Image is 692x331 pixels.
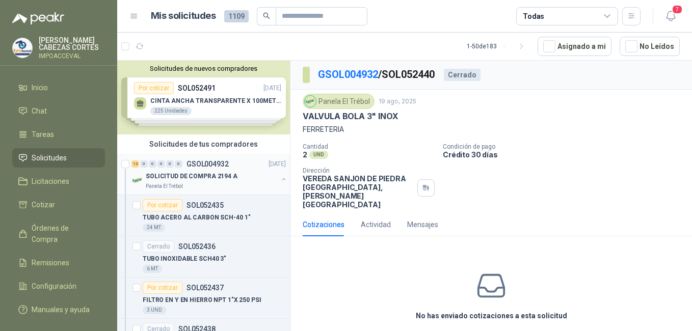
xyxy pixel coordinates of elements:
[303,150,307,159] p: 2
[12,101,105,121] a: Chat
[416,310,567,321] h3: No has enviado cotizaciones a esta solicitud
[149,160,156,168] div: 0
[12,78,105,97] a: Inicio
[143,240,174,253] div: Cerrado
[187,284,224,291] p: SOL052437
[32,105,47,117] span: Chat
[379,97,416,106] p: 19 ago, 2025
[672,5,683,14] span: 7
[32,281,76,292] span: Configuración
[178,243,216,250] p: SOL052436
[303,174,413,209] p: VEREDA SANJON DE PIEDRA [GEOGRAPHIC_DATA] , [PERSON_NAME][GEOGRAPHIC_DATA]
[143,199,182,211] div: Por cotizar
[12,172,105,191] a: Licitaciones
[263,12,270,19] span: search
[12,148,105,168] a: Solicitudes
[269,159,286,169] p: [DATE]
[407,219,438,230] div: Mensajes
[143,213,250,223] p: TUBO ACERO AL CARBON SCH-40 1"
[117,195,290,236] a: Por cotizarSOL052435TUBO ACERO AL CARBON SCH-40 1"24 MT
[131,158,288,190] a: 13 0 0 0 0 0 GSOL004932[DATE] Company LogoSOLICITUD DE COMPRA 2194 APanela El Trébol
[140,160,148,168] div: 0
[39,37,105,51] p: [PERSON_NAME] CABEZAS CORTES
[303,94,375,109] div: Panela El Trébol
[143,295,261,305] p: FILTRO EN Y EN HIERRO NPT 1"X 250 PSI
[146,182,183,190] p: Panela El Trébol
[151,9,216,23] h1: Mis solicitudes
[143,224,165,232] div: 24 MT
[143,282,182,294] div: Por cotizar
[117,278,290,319] a: Por cotizarSOL052437FILTRO EN Y EN HIERRO NPT 1"X 250 PSI3 UND
[32,82,48,93] span: Inicio
[224,10,249,22] span: 1109
[121,65,286,72] button: Solicitudes de nuevos compradores
[444,69,481,81] div: Cerrado
[117,134,290,154] div: Solicitudes de tus compradores
[131,160,139,168] div: 13
[12,253,105,272] a: Remisiones
[32,304,90,315] span: Manuales y ayuda
[32,152,67,163] span: Solicitudes
[131,174,144,186] img: Company Logo
[32,129,54,140] span: Tareas
[12,277,105,296] a: Configuración
[32,199,55,210] span: Cotizar
[13,38,32,58] img: Company Logo
[146,172,237,181] p: SOLICITUD DE COMPRA 2194 A
[143,306,166,314] div: 3 UND
[157,160,165,168] div: 0
[12,218,105,249] a: Órdenes de Compra
[32,223,95,245] span: Órdenes de Compra
[620,37,680,56] button: No Leídos
[12,125,105,144] a: Tareas
[143,254,226,264] p: TUBO INOXIDABLE SCH40 3"
[303,111,398,122] p: VALVULA BOLA 3" INOX
[12,195,105,214] a: Cotizar
[32,176,69,187] span: Licitaciones
[143,265,162,273] div: 6 MT
[39,53,105,59] p: IMPOACCEVAL
[305,96,316,107] img: Company Logo
[187,160,229,168] p: GSOL004932
[443,143,688,150] p: Condición de pago
[538,37,611,56] button: Asignado a mi
[303,143,435,150] p: Cantidad
[361,219,391,230] div: Actividad
[117,236,290,278] a: CerradoSOL052436TUBO INOXIDABLE SCH40 3"6 MT
[166,160,174,168] div: 0
[309,151,328,159] div: UND
[175,160,182,168] div: 0
[12,300,105,319] a: Manuales y ayuda
[443,150,688,159] p: Crédito 30 días
[523,11,544,22] div: Todas
[117,61,290,134] div: Solicitudes de nuevos compradoresPor cotizarSOL052491[DATE] CINTA ANCHA TRANSPARENTE X 100METROS2...
[303,219,344,230] div: Cotizaciones
[187,202,224,209] p: SOL052435
[303,167,413,174] p: Dirección
[467,38,529,54] div: 1 - 50 de 183
[661,7,680,25] button: 7
[12,12,64,24] img: Logo peakr
[318,67,436,82] p: / SOL052440
[303,124,680,135] p: FERRETERIA
[318,68,378,80] a: GSOL004932
[32,257,69,268] span: Remisiones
